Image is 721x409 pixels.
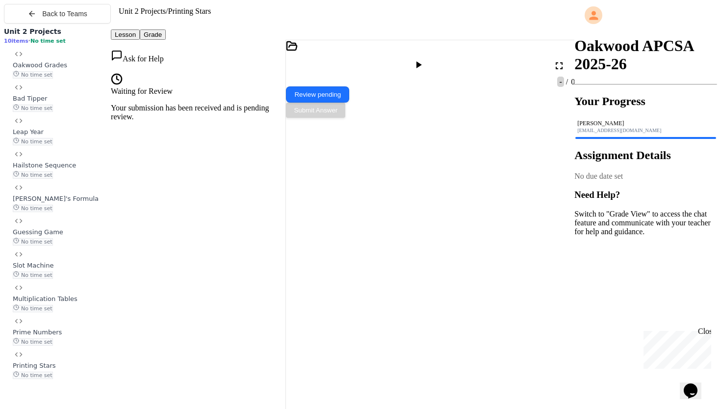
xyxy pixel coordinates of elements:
span: No time set [13,372,53,379]
span: Unit 2 Projects [119,7,166,15]
h1: Oakwood APCSA 2025-26 [574,37,717,73]
span: Multiplication Tables [13,295,77,302]
iframe: chat widget [640,327,711,369]
div: No due date set [574,172,717,181]
span: Printing Stars [168,7,211,15]
button: Review pending [286,86,349,103]
div: [EMAIL_ADDRESS][DOMAIN_NAME] [577,128,714,133]
span: Ask for Help [123,55,164,63]
span: No time set [30,38,66,44]
div: Chat with us now!Close [4,4,68,62]
span: Bad Tipper [13,95,47,102]
span: No time set [13,138,53,145]
span: No time set [13,272,53,279]
span: No time set [13,305,53,312]
h2: Your Progress [574,95,717,108]
span: No time set [13,338,53,346]
span: No time set [13,205,53,212]
h2: Assignment Details [574,149,717,162]
span: Leap Year [13,128,44,136]
span: [PERSON_NAME]'s Formula [13,195,99,202]
p: Your submission has been received and is pending review. [111,104,285,121]
span: • [28,37,30,44]
p: Switch to "Grade View" to access the chat feature and communicate with your teacher for help and ... [574,210,717,236]
span: Prime Numbers [13,328,62,336]
span: No time set [13,238,53,245]
span: Oakwood Grades [13,61,67,69]
span: / [566,78,568,86]
span: No time set [13,171,53,179]
span: Guessing Game [13,228,63,236]
div: Waiting for Review [111,87,285,96]
span: 0 [569,78,575,86]
button: Back to Teams [4,4,111,24]
span: Unit 2 Projects [4,27,61,35]
span: Printing Stars [13,362,56,369]
span: 10 items [4,38,28,44]
div: My Account [574,4,717,27]
span: Submit Answer [294,107,337,114]
button: Submit Answer [286,103,345,118]
span: Slot Machine [13,262,53,269]
span: No time set [13,71,53,79]
button: Lesson [111,29,140,40]
span: No time set [13,105,53,112]
h3: Need Help? [574,190,717,200]
div: [PERSON_NAME] [577,120,714,127]
span: Back to Teams [42,10,87,18]
span: - [557,77,564,87]
span: / [166,7,168,15]
iframe: chat widget [680,370,711,399]
span: Hailstone Sequence [13,162,76,169]
button: Grade [140,29,166,40]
